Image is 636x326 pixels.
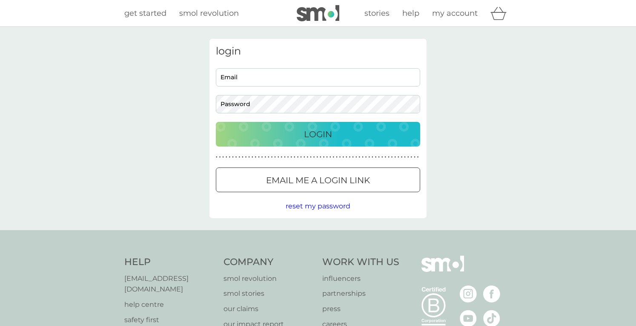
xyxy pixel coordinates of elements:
p: ● [414,155,415,159]
p: ● [349,155,351,159]
a: partnerships [322,288,399,299]
p: ● [216,155,218,159]
span: reset my password [286,202,350,210]
a: help centre [124,299,215,310]
p: ● [284,155,286,159]
p: ● [248,155,250,159]
p: ● [378,155,380,159]
a: help [402,7,419,20]
p: ● [365,155,367,159]
p: ● [326,155,328,159]
p: ● [368,155,370,159]
a: smol revolution [223,273,314,284]
p: ● [264,155,266,159]
p: ● [411,155,413,159]
img: visit the smol Facebook page [483,286,500,303]
p: ● [394,155,396,159]
p: ● [323,155,325,159]
p: press [322,303,399,314]
p: ● [281,155,283,159]
p: ● [316,155,318,159]
p: ● [362,155,364,159]
p: ● [372,155,373,159]
p: ● [290,155,292,159]
a: smol stories [223,288,314,299]
p: ● [235,155,237,159]
p: ● [229,155,231,159]
a: stories [364,7,390,20]
p: ● [242,155,244,159]
p: ● [310,155,312,159]
a: our claims [223,303,314,314]
a: safety first [124,314,215,326]
p: ● [398,155,399,159]
p: ● [417,155,419,159]
p: ● [287,155,289,159]
p: ● [222,155,224,159]
p: ● [388,155,390,159]
img: smol [421,256,464,285]
p: Email me a login link [266,173,370,187]
p: ● [261,155,263,159]
p: ● [252,155,253,159]
p: ● [297,155,299,159]
h4: Help [124,256,215,269]
p: Login [304,127,332,141]
p: ● [342,155,344,159]
p: ● [258,155,260,159]
a: [EMAIL_ADDRESS][DOMAIN_NAME] [124,273,215,295]
span: help [402,9,419,18]
p: ● [219,155,221,159]
span: stories [364,9,390,18]
p: ● [336,155,338,159]
p: ● [404,155,406,159]
p: ● [385,155,387,159]
p: ● [255,155,257,159]
p: ● [313,155,315,159]
img: smol [297,5,339,21]
button: Login [216,122,420,147]
span: my account [432,9,478,18]
p: ● [346,155,347,159]
p: ● [391,155,393,159]
a: smol revolution [179,7,239,20]
button: Email me a login link [216,167,420,192]
h3: login [216,45,420,58]
a: get started [124,7,166,20]
p: ● [226,155,227,159]
p: ● [359,155,361,159]
a: influencers [322,273,399,284]
p: ● [300,155,302,159]
p: ● [307,155,309,159]
p: ● [339,155,341,159]
p: ● [320,155,321,159]
span: get started [124,9,166,18]
p: ● [329,155,331,159]
h4: Work With Us [322,256,399,269]
div: basket [490,5,512,22]
p: ● [355,155,357,159]
a: my account [432,7,478,20]
p: ● [352,155,354,159]
p: ● [294,155,295,159]
p: ● [381,155,383,159]
h4: Company [223,256,314,269]
p: ● [401,155,403,159]
p: ● [271,155,273,159]
p: ● [274,155,276,159]
p: ● [375,155,377,159]
span: smol revolution [179,9,239,18]
p: ● [304,155,305,159]
p: ● [333,155,335,159]
p: ● [407,155,409,159]
button: reset my password [286,201,350,212]
p: ● [232,155,234,159]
